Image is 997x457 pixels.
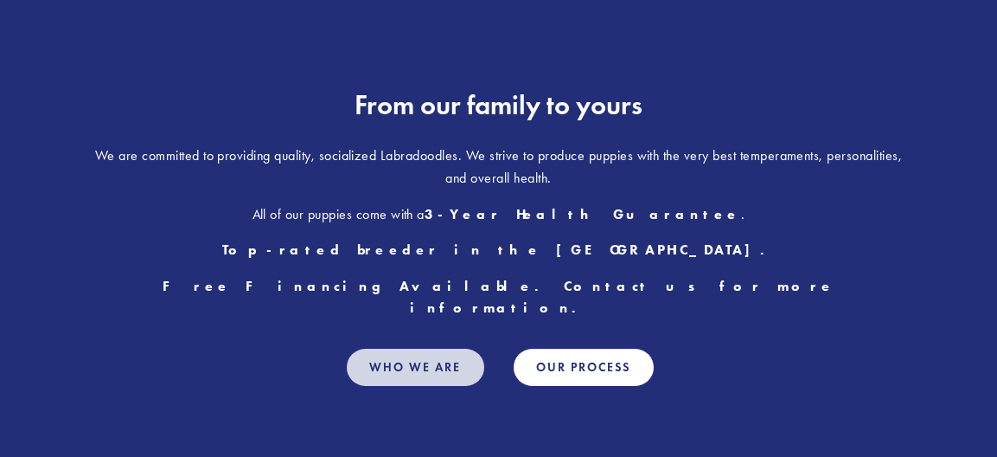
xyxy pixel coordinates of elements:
[86,145,911,189] p: We are committed to providing quality, socialized Labradoodles. We strive to produce puppies with...
[163,278,849,317] strong: Free Financing Available. Contact us for more information.
[347,349,484,386] a: Who We Are
[425,206,741,222] strong: 3-Year Health Guarantee
[86,88,911,121] h2: From our family to yours
[222,241,776,258] strong: Top-rated breeder in the [GEOGRAPHIC_DATA].
[514,349,654,386] a: Our Process
[86,203,911,226] p: All of our puppies come with a .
